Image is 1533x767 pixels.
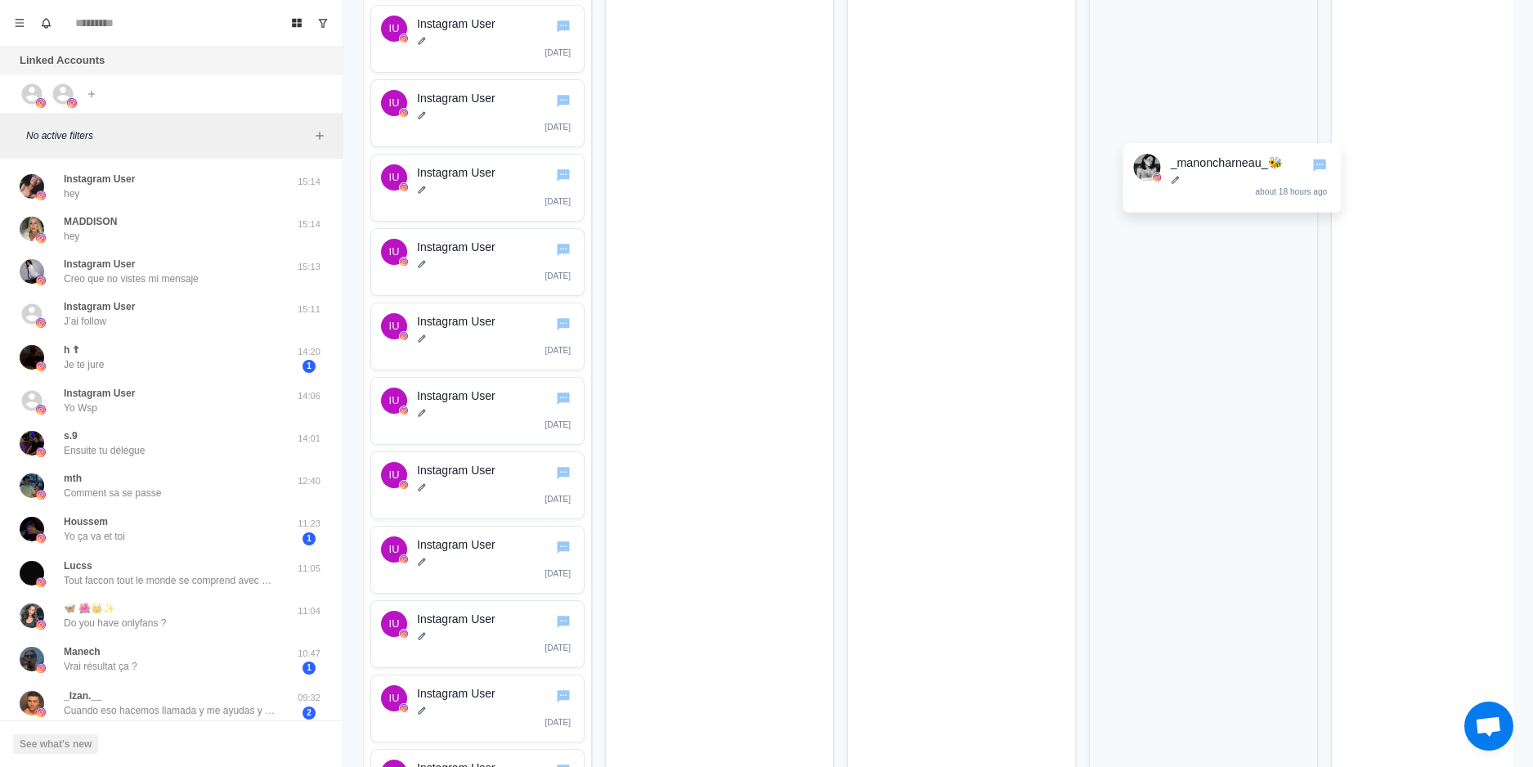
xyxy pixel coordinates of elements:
[36,620,46,630] img: picture
[303,706,316,720] span: 2
[20,259,44,284] img: picture
[64,343,79,357] p: h ☦︎
[64,601,115,616] p: 🦋 🌺👑✨
[20,691,44,715] img: picture
[7,10,33,36] button: Menu
[289,260,329,274] p: 15:13
[289,474,329,488] p: 12:40
[20,52,105,69] p: Linked Accounts
[64,172,135,186] p: Instagram User
[36,405,46,415] img: picture
[64,644,101,659] p: Manech
[20,431,44,455] img: picture
[20,174,44,199] img: picture
[36,490,46,500] img: picture
[36,577,46,587] img: picture
[310,126,329,146] button: Add filters
[64,314,106,329] p: J’ai follow
[64,486,161,500] p: Comment sa se passe
[64,616,166,630] p: Do you have onlyfans ?
[36,447,46,457] img: picture
[36,361,46,371] img: picture
[64,386,135,401] p: Instagram User
[289,303,329,316] p: 15:11
[289,218,329,231] p: 15:14
[36,233,46,243] img: picture
[64,471,82,486] p: mth
[13,734,98,754] button: See what's new
[20,217,44,241] img: picture
[20,561,44,585] img: picture
[64,558,92,573] p: Lucss
[289,562,329,576] p: 11:05
[289,517,329,531] p: 11:23
[64,443,145,458] p: Ensuite tu délégue
[67,98,77,108] img: picture
[36,276,46,285] img: picture
[289,604,329,618] p: 11:04
[36,533,46,543] img: picture
[289,432,329,446] p: 14:01
[303,662,316,675] span: 1
[36,318,46,328] img: picture
[64,514,108,529] p: Houssem
[64,659,137,674] p: Vrai résultat ça ?
[284,10,310,36] button: Board View
[64,573,276,588] p: Tout faccon tout le monde se comprend avec moi 😂
[33,10,59,36] button: Notifications
[64,299,135,314] p: Instagram User
[303,532,316,545] span: 1
[20,345,44,370] img: picture
[289,647,329,661] p: 10:47
[64,186,79,201] p: hey
[64,229,79,244] p: hey
[289,345,329,359] p: 14:20
[64,529,125,544] p: Yo ça va et toi
[289,389,329,403] p: 14:06
[1464,702,1513,751] div: Ouvrir le chat
[64,214,117,229] p: MADDISON
[64,271,199,286] p: Creo que no vistes mi mensaje
[289,175,329,189] p: 15:14
[20,517,44,541] img: picture
[64,401,97,415] p: Yo Wsp
[64,689,102,703] p: _Izan.__
[36,191,46,200] img: picture
[20,603,44,628] img: picture
[64,257,135,271] p: Instagram User
[36,663,46,673] img: picture
[20,473,44,498] img: picture
[289,691,329,705] p: 09:32
[303,360,316,373] span: 1
[64,357,104,372] p: Je te jure
[26,128,310,143] p: No active filters
[20,647,44,671] img: picture
[36,707,46,717] img: picture
[64,428,78,443] p: s.9
[310,10,336,36] button: Show unread conversations
[36,98,46,108] img: picture
[64,703,276,718] p: Cuando eso hacemos llamada y me ayudas y me explicas un poco y pruebo
[82,84,101,104] button: Add account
